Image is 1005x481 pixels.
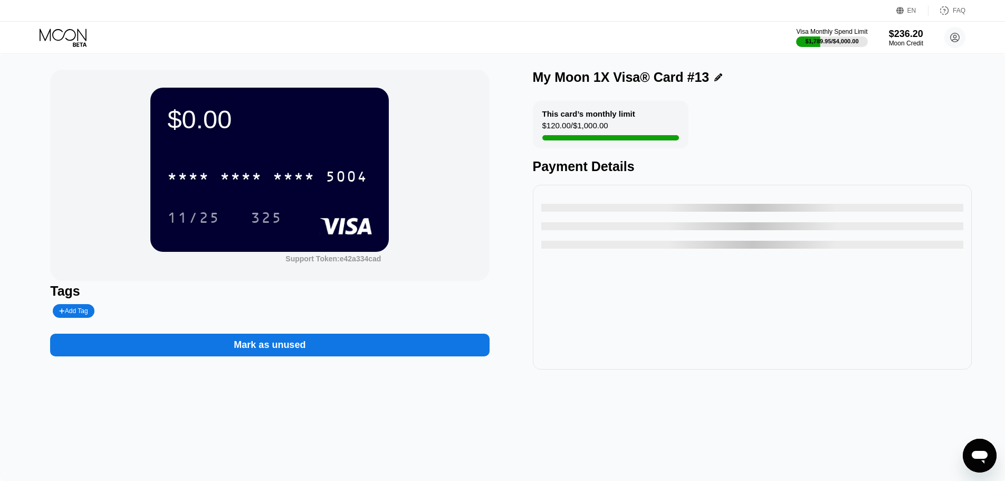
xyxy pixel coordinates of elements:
div: Tags [50,284,489,299]
div: This card’s monthly limit [542,109,635,118]
div: 5004 [326,169,368,186]
div: $236.20 [889,29,923,40]
div: Visa Monthly Spend Limit [796,28,867,35]
div: FAQ [953,7,965,14]
div: Support Token:e42a334cad [285,254,381,263]
div: $236.20Moon Credit [889,29,923,47]
div: Support Token: e42a334cad [285,254,381,263]
div: 325 [251,211,282,228]
div: Add Tag [59,307,88,315]
div: $0.00 [167,105,372,134]
div: FAQ [929,5,965,16]
div: 11/25 [159,204,228,231]
div: Mark as unused [234,339,305,351]
div: EN [907,7,916,14]
div: Visa Monthly Spend Limit$1,789.95/$4,000.00 [796,28,867,47]
div: Payment Details [533,159,972,174]
div: $1,789.95 / $4,000.00 [806,38,859,44]
div: 11/25 [167,211,220,228]
div: Mark as unused [50,323,489,356]
div: EN [896,5,929,16]
iframe: Button to launch messaging window [963,439,997,473]
div: $120.00 / $1,000.00 [542,121,608,135]
div: Add Tag [53,304,94,318]
div: My Moon 1X Visa® Card #13 [533,70,710,85]
div: 325 [243,204,290,231]
div: Moon Credit [889,40,923,47]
